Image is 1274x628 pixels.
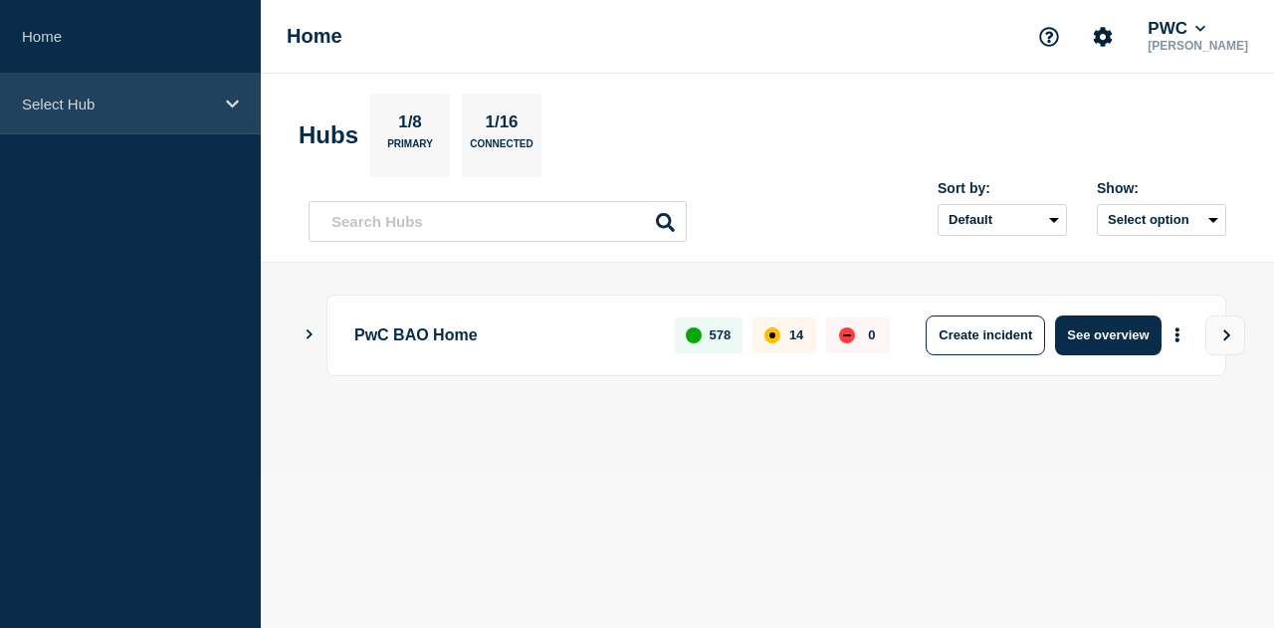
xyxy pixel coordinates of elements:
button: Support [1028,16,1070,58]
button: Account settings [1082,16,1124,58]
button: View [1205,315,1245,355]
div: Show: [1097,180,1226,196]
button: PWC [1144,19,1209,39]
p: Select Hub [22,96,213,112]
p: 0 [868,327,875,342]
div: Sort by: [938,180,1067,196]
p: PwC BAO Home [354,315,652,355]
div: up [686,327,702,343]
p: Connected [470,138,532,159]
p: 1/8 [391,112,430,138]
select: Sort by [938,204,1067,236]
p: 14 [789,327,803,342]
button: Create incident [926,315,1045,355]
h2: Hubs [299,121,358,149]
p: 578 [710,327,732,342]
button: More actions [1165,316,1190,353]
p: [PERSON_NAME] [1144,39,1252,53]
div: affected [764,327,780,343]
button: See overview [1055,315,1161,355]
button: Select option [1097,204,1226,236]
div: down [839,327,855,343]
p: Primary [387,138,433,159]
button: Show Connected Hubs [305,327,315,342]
h1: Home [287,25,342,48]
input: Search Hubs [309,201,687,242]
p: 1/16 [478,112,526,138]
